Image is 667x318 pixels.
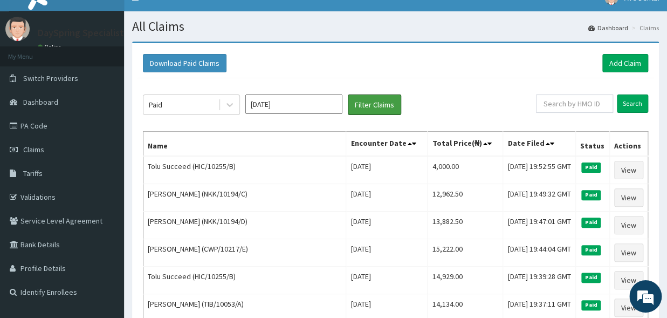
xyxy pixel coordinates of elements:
[5,207,205,245] textarea: Type your message and hit 'Enter'
[245,94,342,114] input: Select Month and Year
[428,239,503,267] td: 15,222.00
[614,216,643,234] a: View
[614,299,643,317] a: View
[143,267,346,294] td: Tolu Succeed (HIC/10255/B)
[503,239,576,267] td: [DATE] 19:44:04 GMT
[346,156,428,184] td: [DATE]
[614,188,643,207] a: View
[132,19,659,33] h1: All Claims
[581,245,601,255] span: Paid
[348,94,401,115] button: Filter Claims
[629,23,659,32] li: Claims
[602,54,648,72] a: Add Claim
[428,184,503,212] td: 12,962.50
[581,218,601,227] span: Paid
[576,132,609,157] th: Status
[609,132,648,157] th: Actions
[143,212,346,239] td: [PERSON_NAME] (NKK/10194/D)
[63,92,149,201] span: We're online!
[503,156,576,184] td: [DATE] 19:52:55 GMT
[346,184,428,212] td: [DATE]
[503,212,576,239] td: [DATE] 19:47:01 GMT
[143,54,226,72] button: Download Paid Claims
[428,267,503,294] td: 14,929.00
[23,168,43,178] span: Tariffs
[428,132,503,157] th: Total Price(₦)
[143,184,346,212] td: [PERSON_NAME] (NKK/10194/C)
[346,212,428,239] td: [DATE]
[23,97,58,107] span: Dashboard
[503,184,576,212] td: [DATE] 19:49:32 GMT
[614,161,643,179] a: View
[536,94,613,113] input: Search by HMO ID
[149,99,162,110] div: Paid
[38,28,162,38] p: DaySpring Specialist Hospital
[346,239,428,267] td: [DATE]
[581,300,601,310] span: Paid
[346,267,428,294] td: [DATE]
[617,94,648,113] input: Search
[56,60,181,75] div: Chat with us now
[588,23,628,32] a: Dashboard
[143,239,346,267] td: [PERSON_NAME] (CWP/10217/E)
[614,243,643,262] a: View
[614,271,643,289] a: View
[23,145,44,154] span: Claims
[581,163,601,172] span: Paid
[177,5,203,31] div: Minimize live chat window
[428,156,503,184] td: 4,000.00
[5,17,30,41] img: User Image
[581,190,601,200] span: Paid
[20,54,44,81] img: d_794563401_company_1708531726252_794563401
[346,132,428,157] th: Encounter Date
[428,212,503,239] td: 13,882.50
[503,267,576,294] td: [DATE] 19:39:28 GMT
[23,73,78,83] span: Switch Providers
[143,156,346,184] td: Tolu Succeed (HIC/10255/B)
[143,132,346,157] th: Name
[38,43,64,51] a: Online
[581,273,601,282] span: Paid
[503,132,576,157] th: Date Filed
